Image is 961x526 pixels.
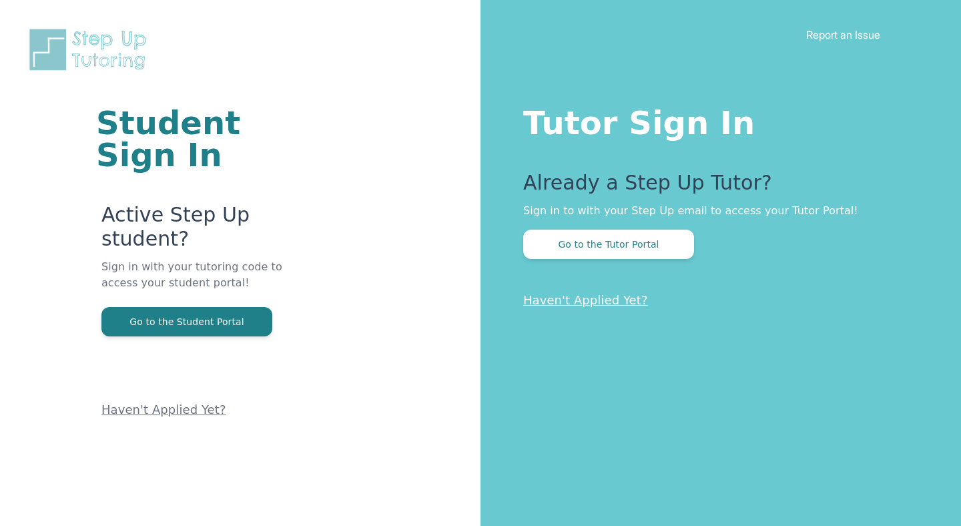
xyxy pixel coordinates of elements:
[523,171,908,203] p: Already a Step Up Tutor?
[523,230,694,259] button: Go to the Tutor Portal
[101,307,272,336] button: Go to the Student Portal
[101,403,226,417] a: Haven't Applied Yet?
[523,238,694,250] a: Go to the Tutor Portal
[806,28,880,41] a: Report an Issue
[101,259,320,307] p: Sign in with your tutoring code to access your student portal!
[27,27,155,73] img: Step Up Tutoring horizontal logo
[96,107,320,171] h1: Student Sign In
[523,293,648,307] a: Haven't Applied Yet?
[101,315,272,328] a: Go to the Student Portal
[101,203,320,259] p: Active Step Up student?
[523,101,908,139] h1: Tutor Sign In
[523,203,908,219] p: Sign in to with your Step Up email to access your Tutor Portal!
